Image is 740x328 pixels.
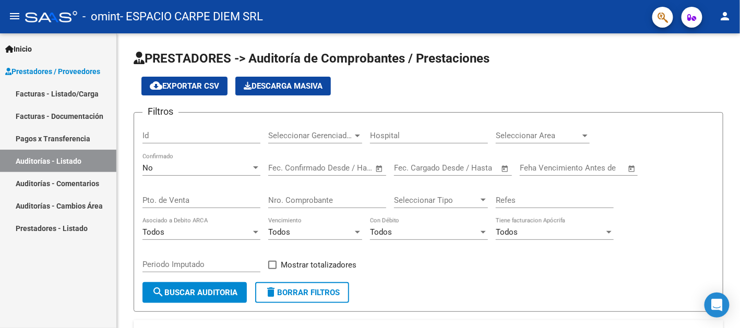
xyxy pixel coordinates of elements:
[142,227,164,237] span: Todos
[5,66,100,77] span: Prestadores / Proveedores
[142,282,247,303] button: Buscar Auditoria
[150,79,162,92] mat-icon: cloud_download
[626,163,638,175] button: Open calendar
[150,81,219,91] span: Exportar CSV
[265,286,277,298] mat-icon: delete
[120,5,263,28] span: - ESPACIO CARPE DIEM SRL
[142,163,153,173] span: No
[705,293,730,318] div: Open Intercom Messenger
[268,163,311,173] input: Fecha inicio
[255,282,349,303] button: Borrar Filtros
[82,5,120,28] span: - omint
[152,288,237,297] span: Buscar Auditoria
[152,286,164,298] mat-icon: search
[446,163,496,173] input: Fecha fin
[5,43,32,55] span: Inicio
[235,77,331,95] app-download-masive: Descarga masiva de comprobantes (adjuntos)
[244,81,323,91] span: Descarga Masiva
[235,77,331,95] button: Descarga Masiva
[142,104,178,119] h3: Filtros
[268,227,290,237] span: Todos
[496,227,518,237] span: Todos
[499,163,511,175] button: Open calendar
[268,131,353,140] span: Seleccionar Gerenciador
[370,227,392,237] span: Todos
[281,259,356,271] span: Mostrar totalizadores
[141,77,228,95] button: Exportar CSV
[134,51,490,66] span: PRESTADORES -> Auditoría de Comprobantes / Prestaciones
[265,288,340,297] span: Borrar Filtros
[496,131,580,140] span: Seleccionar Area
[394,196,479,205] span: Seleccionar Tipo
[320,163,371,173] input: Fecha fin
[394,163,436,173] input: Fecha inicio
[374,163,386,175] button: Open calendar
[719,10,732,22] mat-icon: person
[8,10,21,22] mat-icon: menu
